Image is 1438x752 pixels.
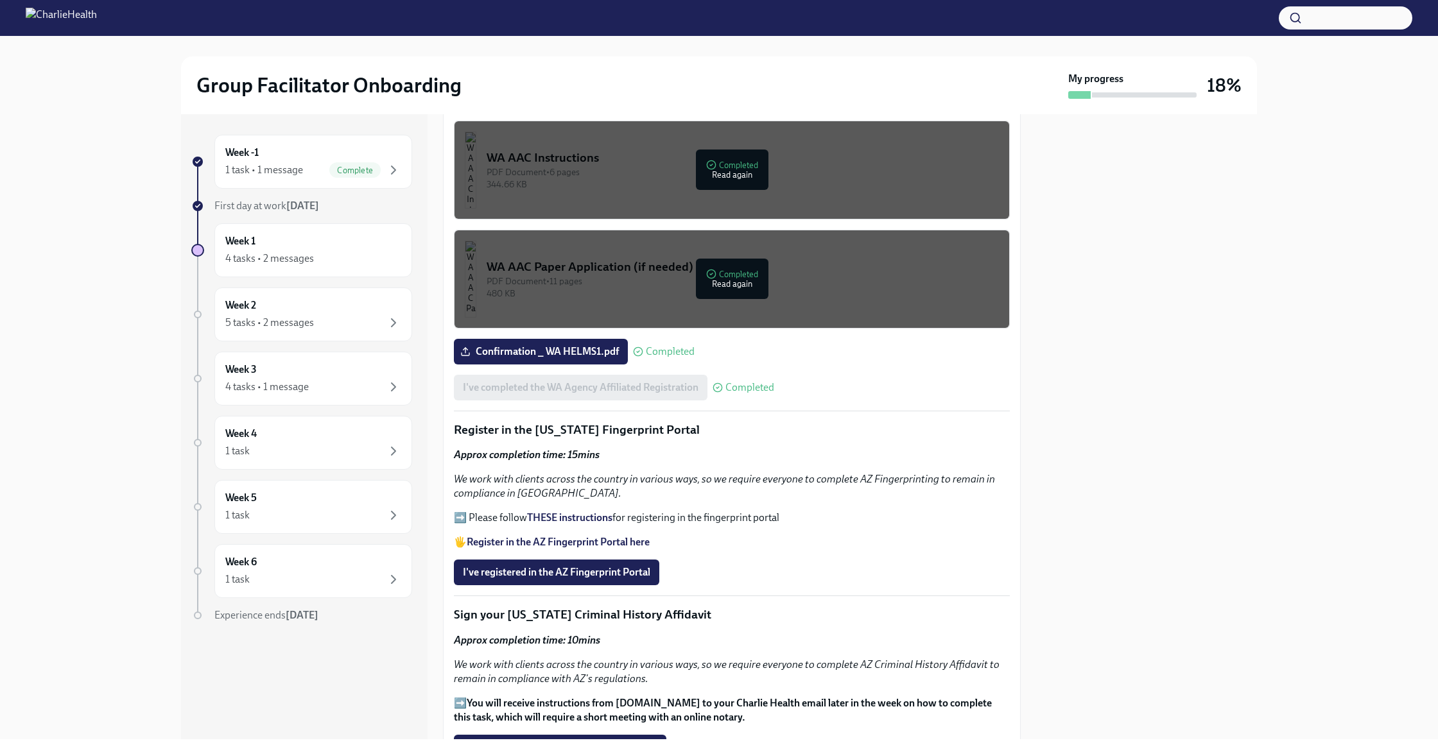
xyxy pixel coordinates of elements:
a: First day at work[DATE] [191,199,412,213]
h3: 18% [1207,74,1242,97]
div: WA AAC Paper Application (if needed) [487,259,999,275]
span: Completed [646,346,695,357]
img: WA AAC Instructions [465,132,476,209]
p: Register in the [US_STATE] Fingerprint Portal [454,422,1010,438]
h6: Week 6 [225,555,257,569]
span: I've registered in the AZ Fingerprint Portal [463,566,650,579]
span: Completed [725,382,774,393]
a: Week 51 task [191,480,412,534]
h6: Week 5 [225,491,257,505]
span: Complete [329,166,381,175]
strong: Approx completion time: 10mins [454,634,600,646]
button: WA AAC InstructionsPDF Document•6 pages344.66 KBCompletedRead again [454,121,1010,219]
div: 4 tasks • 2 messages [225,252,314,266]
strong: You will receive instructions from [DOMAIN_NAME] to your Charlie Health email later in the week o... [454,697,992,723]
button: I've registered in the AZ Fingerprint Portal [454,560,659,585]
a: Week 41 task [191,416,412,470]
em: We work with clients across the country in various ways, so we require everyone to complete AZ Fi... [454,473,995,499]
div: PDF Document • 6 pages [487,166,999,178]
h6: Week -1 [225,146,259,160]
label: Confirmation _ WA HELMS1.pdf [454,339,628,364]
strong: Approx completion time: 15mins [454,449,600,461]
strong: My progress [1068,72,1123,86]
div: 1 task [225,444,250,458]
em: We work with clients across the country in various ways, so we require everyone to complete AZ Cr... [454,658,1000,685]
button: WA AAC Paper Application (if needed)PDF Document•11 pages480 KBCompletedRead again [454,230,1010,329]
div: PDF Document • 11 pages [487,275,999,287]
a: Register in the AZ Fingerprint Portal here [467,536,650,548]
h6: Week 3 [225,363,257,377]
div: 5 tasks • 2 messages [225,316,314,330]
p: ➡️ Please follow for registering in the fingerprint portal [454,511,1010,525]
span: First day at work [214,200,319,212]
a: Week 14 tasks • 2 messages [191,223,412,277]
div: 344.66 KB [487,178,999,191]
h6: Week 4 [225,427,257,441]
h6: Week 1 [225,234,256,248]
a: Week -11 task • 1 messageComplete [191,135,412,189]
div: 1 task [225,508,250,522]
div: 1 task [225,572,250,586]
div: 480 KB [487,287,999,300]
a: THESE instructions [527,511,612,524]
img: WA AAC Paper Application (if needed) [465,241,476,318]
div: 1 task • 1 message [225,163,303,177]
strong: [DATE] [286,200,319,212]
strong: [DATE] [286,609,318,621]
img: CharlieHealth [26,8,97,28]
p: Sign your [US_STATE] Criminal History Affidavit [454,606,1010,623]
p: ➡️ [454,696,1010,724]
span: Experience ends [214,609,318,621]
div: WA AAC Instructions [487,150,999,166]
h6: Week 2 [225,298,256,312]
a: Week 61 task [191,544,412,598]
span: Confirmation _ WA HELMS1.pdf [463,345,619,358]
div: 4 tasks • 1 message [225,380,309,394]
a: Week 25 tasks • 2 messages [191,287,412,341]
a: Week 34 tasks • 1 message [191,352,412,406]
p: 🖐️ [454,535,1010,549]
h2: Group Facilitator Onboarding [196,73,462,98]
